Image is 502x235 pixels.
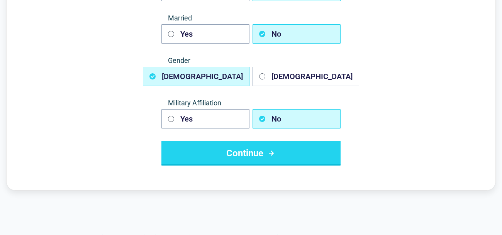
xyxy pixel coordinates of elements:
[253,24,341,44] button: No
[143,67,249,86] button: [DEMOGRAPHIC_DATA]
[161,24,249,44] button: Yes
[161,98,341,108] span: Military Affiliation
[161,109,249,128] button: Yes
[253,67,359,86] button: [DEMOGRAPHIC_DATA]
[161,141,341,166] button: Continue
[161,56,341,65] span: Gender
[161,14,341,23] span: Married
[253,109,341,128] button: No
